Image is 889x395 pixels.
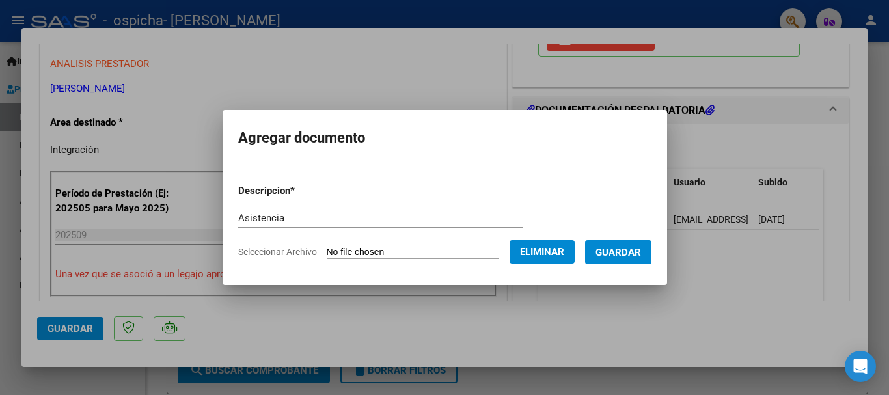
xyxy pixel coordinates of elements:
[238,247,317,257] span: Seleccionar Archivo
[510,240,575,264] button: Eliminar
[238,126,651,150] h2: Agregar documento
[845,351,876,382] div: Open Intercom Messenger
[238,184,362,198] p: Descripcion
[595,247,641,258] span: Guardar
[585,240,651,264] button: Guardar
[520,246,564,258] span: Eliminar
